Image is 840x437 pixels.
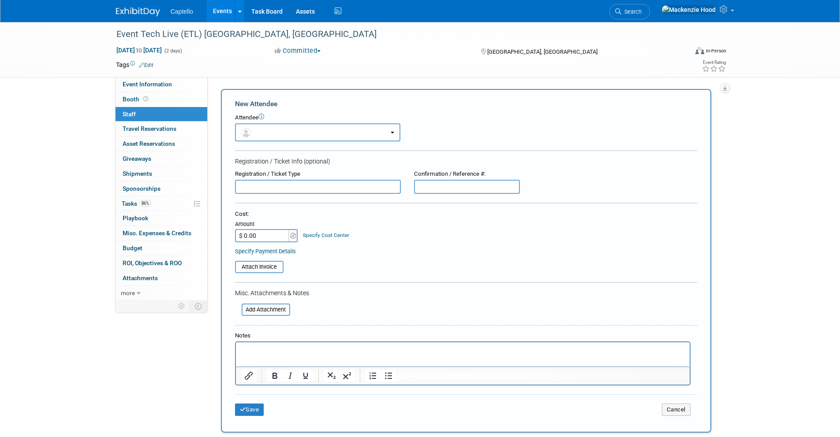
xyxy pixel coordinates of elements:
[381,370,396,382] button: Bullet list
[235,157,697,166] div: Registration / Ticket Info (optional)
[139,62,153,68] a: Edit
[609,4,650,19] a: Search
[414,170,520,178] div: Confirmation / Reference #:
[123,230,191,237] span: Misc. Expenses & Credits
[123,259,182,267] span: ROI, Objectives & ROO
[621,8,642,15] span: Search
[123,140,175,147] span: Asset Reservations
[116,92,207,107] a: Booth
[116,196,207,211] a: Tasks86%
[123,244,142,252] span: Budget
[139,200,151,207] span: 86%
[171,8,193,15] span: Captello
[235,248,296,255] a: Specify Payment Details
[272,46,324,56] button: Committed
[636,46,727,59] div: Event Format
[702,60,726,65] div: Event Rating
[116,137,207,151] a: Asset Reservations
[324,370,339,382] button: Subscript
[116,286,207,300] a: more
[116,122,207,136] a: Travel Reservations
[283,370,298,382] button: Italic
[116,60,153,69] td: Tags
[123,155,151,162] span: Giveaways
[123,81,172,88] span: Event Information
[123,111,136,118] span: Staff
[695,47,704,54] img: Format-Inperson.png
[116,77,207,92] a: Event Information
[303,232,349,238] a: Specify Cost Center
[116,211,207,226] a: Playbook
[116,241,207,256] a: Budget
[241,370,256,382] button: Insert/edit link
[116,7,160,16] img: ExhibitDay
[235,210,697,218] div: Cost:
[487,48,597,55] span: [GEOGRAPHIC_DATA], [GEOGRAPHIC_DATA]
[267,370,282,382] button: Bold
[123,185,161,192] span: Sponsorships
[235,114,697,122] div: Attendee
[235,99,697,109] div: New Attendee
[142,96,150,102] span: Booth not reserved yet
[662,404,691,416] button: Cancel
[135,47,143,54] span: to
[235,220,299,229] div: Amount
[661,5,716,15] img: Mackenzie Hood
[123,96,150,103] span: Booth
[298,370,313,382] button: Underline
[235,332,691,340] div: Notes
[235,404,264,416] button: Save
[123,125,176,132] span: Travel Reservations
[123,170,152,177] span: Shipments
[340,370,355,382] button: Superscript
[235,289,697,297] div: Misc. Attachments & Notes
[116,181,207,196] a: Sponsorships
[236,342,690,367] iframe: Rich Text Area
[116,152,207,166] a: Giveaways
[122,200,151,207] span: Tasks
[116,256,207,270] a: ROI, Objectives & ROO
[706,48,726,54] div: In-Person
[113,26,675,42] div: Event Tech Live (ETL) [GEOGRAPHIC_DATA], [GEOGRAPHIC_DATA]
[116,271,207,285] a: Attachments
[116,226,207,241] a: Misc. Expenses & Credits
[164,48,182,54] span: (2 days)
[116,46,162,54] span: [DATE] [DATE]
[366,370,381,382] button: Numbered list
[121,289,135,296] span: more
[123,274,158,281] span: Attachments
[123,215,148,222] span: Playbook
[189,300,207,312] td: Toggle Event Tabs
[116,107,207,122] a: Staff
[235,170,401,178] div: Registration / Ticket Type
[174,300,190,312] td: Personalize Event Tab Strip
[116,167,207,181] a: Shipments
